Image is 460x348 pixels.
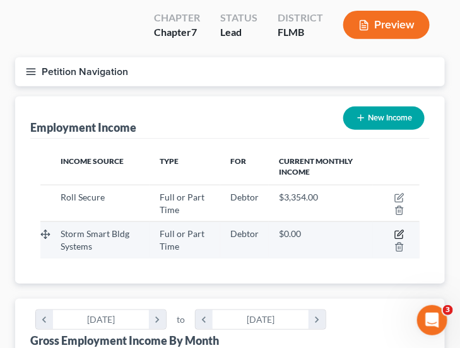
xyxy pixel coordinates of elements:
[15,57,445,86] button: Petition Navigation
[160,192,204,215] span: Full or Part Time
[343,11,430,39] button: Preview
[279,228,301,239] span: $0.00
[191,26,197,38] span: 7
[279,156,353,177] span: Current Monthly Income
[36,310,53,329] i: chevron_left
[213,310,309,329] div: [DATE]
[278,11,323,25] div: District
[30,120,136,135] div: Employment Income
[279,192,318,202] span: $3,354.00
[343,107,425,130] button: New Income
[61,192,105,202] span: Roll Secure
[154,25,200,40] div: Chapter
[61,156,124,166] span: Income Source
[230,156,246,166] span: For
[160,156,179,166] span: Type
[417,305,447,335] iframe: Intercom live chat
[160,228,204,252] span: Full or Part Time
[230,192,259,202] span: Debtor
[30,333,219,348] div: Gross Employment Income By Month
[278,25,323,40] div: FLMB
[220,25,257,40] div: Lead
[154,11,200,25] div: Chapter
[196,310,213,329] i: chevron_left
[220,11,257,25] div: Status
[177,313,185,326] span: to
[309,310,326,329] i: chevron_right
[53,310,150,329] div: [DATE]
[230,228,259,239] span: Debtor
[149,310,166,329] i: chevron_right
[61,228,129,252] span: Storm Smart Bldg Systems
[443,305,453,315] span: 3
